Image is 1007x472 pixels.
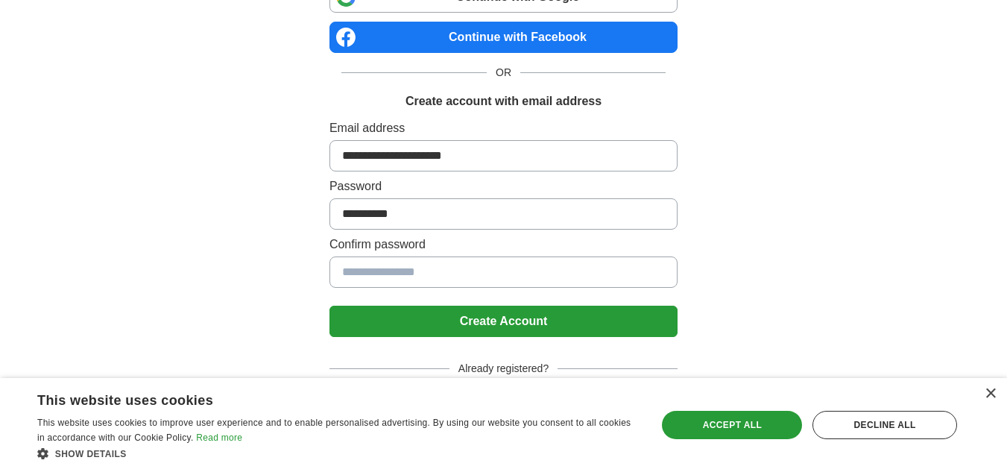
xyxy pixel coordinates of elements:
div: Decline all [812,411,957,439]
div: Accept all [662,411,802,439]
span: This website uses cookies to improve user experience and to enable personalised advertising. By u... [37,418,631,443]
span: Already registered? [449,361,558,377]
div: This website uses cookies [37,387,602,409]
h1: Create account with email address [405,92,602,110]
a: Read more, opens a new window [196,432,242,443]
label: Email address [329,119,678,137]
div: Close [985,388,996,400]
label: Password [329,177,678,195]
span: Show details [55,449,127,459]
div: Show details [37,446,639,461]
label: Confirm password [329,236,678,254]
a: Continue with Facebook [329,22,678,53]
button: Create Account [329,306,678,337]
span: OR [487,65,520,81]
